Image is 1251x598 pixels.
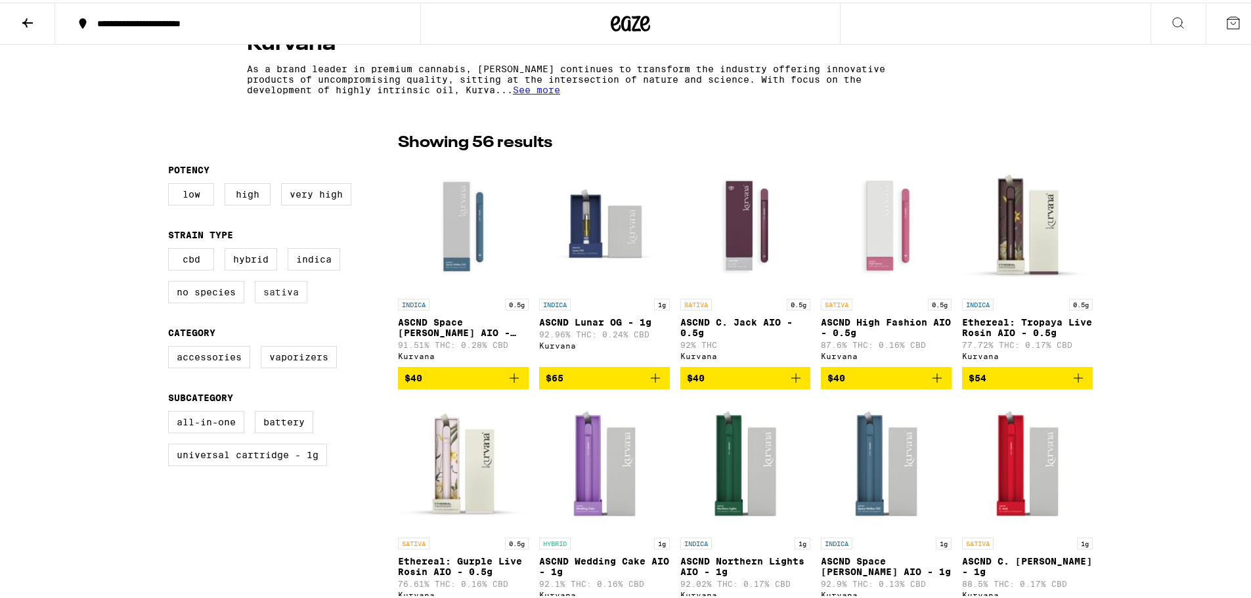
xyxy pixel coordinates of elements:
[261,343,337,366] label: Vaporizers
[398,129,552,152] p: Showing 56 results
[539,364,670,387] button: Add to bag
[505,296,529,308] p: 0.5g
[827,370,845,381] span: $40
[398,296,429,308] p: INDICA
[539,158,670,364] a: Open page for ASCND Lunar OG - 1g from Kurvana
[680,349,811,358] div: Kurvana
[513,82,560,93] span: See more
[168,325,215,335] legend: Category
[398,535,429,547] p: SATIVA
[288,246,340,268] label: Indica
[398,314,529,335] p: ASCND Space [PERSON_NAME] AIO - 0.5g
[398,158,529,289] img: Kurvana - ASCND Space Walker OG AIO - 0.5g
[405,370,422,381] span: $40
[398,364,529,387] button: Add to bag
[821,553,952,574] p: ASCND Space [PERSON_NAME] AIO - 1g
[168,162,209,173] legend: Potency
[398,588,529,597] div: Kurvana
[654,296,670,308] p: 1g
[539,397,670,528] img: Kurvana - ASCND Wedding Cake AIO - 1g
[680,314,811,335] p: ASCND C. Jack AIO - 0.5g
[680,588,811,597] div: Kurvana
[962,296,994,308] p: INDICA
[821,158,952,364] a: Open page for ASCND High Fashion AIO - 0.5g from Kurvana
[680,158,811,289] img: Kurvana - ASCND C. Jack AIO - 0.5g
[962,314,1093,335] p: Ethereal: Tropaya Live Rosin AIO - 0.5g
[821,397,952,528] img: Kurvana - ASCND Space Walker OG AIO - 1g
[398,577,529,586] p: 76.61% THC: 0.16% CBD
[1077,535,1093,547] p: 1g
[821,314,952,335] p: ASCND High Fashion AIO - 0.5g
[680,535,712,547] p: INDICA
[821,577,952,586] p: 92.9% THC: 0.13% CBD
[821,364,952,387] button: Add to bag
[398,349,529,358] div: Kurvana
[539,553,670,574] p: ASCND Wedding Cake AIO - 1g
[962,588,1093,597] div: Kurvana
[8,9,95,20] span: Hi. Need any help?
[398,158,529,364] a: Open page for ASCND Space Walker OG AIO - 0.5g from Kurvana
[539,339,670,347] div: Kurvana
[539,158,670,289] img: Kurvana - ASCND Lunar OG - 1g
[539,314,670,325] p: ASCND Lunar OG - 1g
[546,370,563,381] span: $65
[680,296,712,308] p: SATIVA
[225,181,271,203] label: High
[969,370,986,381] span: $54
[962,553,1093,574] p: ASCND C. [PERSON_NAME] - 1g
[680,397,811,528] img: Kurvana - ASCND Northern Lights AIO - 1g
[821,535,852,547] p: INDICA
[225,246,277,268] label: Hybrid
[539,328,670,336] p: 92.96% THC: 0.24% CBD
[687,370,705,381] span: $40
[539,577,670,586] p: 92.1% THC: 0.16% CBD
[168,181,214,203] label: Low
[962,158,1093,364] a: Open page for Ethereal: Tropaya Live Rosin AIO - 0.5g from Kurvana
[398,553,529,574] p: Ethereal: Gurple Live Rosin AIO - 0.5g
[680,158,811,364] a: Open page for ASCND C. Jack AIO - 0.5g from Kurvana
[539,535,571,547] p: HYBRID
[962,349,1093,358] div: Kurvana
[255,408,313,431] label: Battery
[281,181,351,203] label: Very High
[168,278,244,301] label: No Species
[936,535,952,547] p: 1g
[539,296,571,308] p: INDICA
[680,364,811,387] button: Add to bag
[962,158,1093,289] img: Kurvana - Ethereal: Tropaya Live Rosin AIO - 0.5g
[539,588,670,597] div: Kurvana
[787,296,810,308] p: 0.5g
[247,61,898,93] p: As a brand leader in premium cannabis, [PERSON_NAME] continues to transform the industry offering...
[821,349,952,358] div: Kurvana
[168,441,327,463] label: Universal Cartridge - 1g
[255,278,307,301] label: Sativa
[821,296,852,308] p: SATIVA
[168,343,250,366] label: Accessories
[962,577,1093,586] p: 88.5% THC: 0.17% CBD
[962,397,1093,528] img: Kurvana - ASCND C. Jack AIO - 1g
[680,577,811,586] p: 92.02% THC: 0.17% CBD
[505,535,529,547] p: 0.5g
[398,397,529,528] img: Kurvana - Ethereal: Gurple Live Rosin AIO - 0.5g
[168,227,233,238] legend: Strain Type
[821,588,952,597] div: Kurvana
[821,338,952,347] p: 87.6% THC: 0.16% CBD
[398,338,529,347] p: 91.51% THC: 0.28% CBD
[680,338,811,347] p: 92% THC
[168,390,233,400] legend: Subcategory
[168,408,244,431] label: All-In-One
[1069,296,1093,308] p: 0.5g
[962,364,1093,387] button: Add to bag
[821,158,952,289] img: Kurvana - ASCND High Fashion AIO - 0.5g
[795,535,810,547] p: 1g
[680,553,811,574] p: ASCND Northern Lights AIO - 1g
[928,296,952,308] p: 0.5g
[962,535,994,547] p: SATIVA
[654,535,670,547] p: 1g
[168,246,214,268] label: CBD
[962,338,1093,347] p: 77.72% THC: 0.17% CBD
